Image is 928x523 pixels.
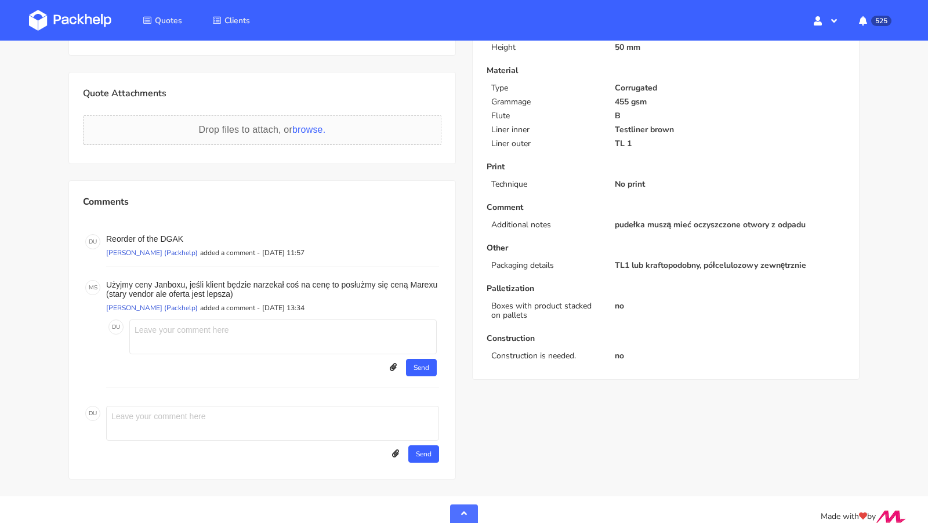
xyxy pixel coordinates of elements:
a: Quotes [129,10,196,31]
span: D [89,406,93,421]
p: Boxes with product stacked on pallets [491,302,601,320]
p: Corrugated [615,83,845,93]
p: Liner outer [491,139,601,148]
span: S [94,280,97,295]
span: D [89,234,93,249]
p: 50 mm [615,43,845,52]
img: Move Closer [876,510,906,523]
span: D [112,319,116,335]
p: Liner inner [491,125,601,135]
p: added a comment - [198,303,262,313]
p: Packaging details [491,261,601,270]
p: added a comment - [198,248,262,257]
span: U [116,319,120,335]
p: TL 1 [615,139,845,148]
p: Użyjmy ceny Janboxu, jeśli klient będzie narzekał coś na cenę to posłużmy się ceną Marexu (stary ... [106,280,439,299]
p: Grammage [491,97,601,107]
p: Type [491,83,601,93]
p: Flute [491,111,601,121]
p: [PERSON_NAME] (Packhelp) [106,248,198,257]
span: Quotes [155,15,182,26]
span: M [89,280,94,295]
p: TL1 lub kraftopodobny, półcelulozowy zewnętrznie [615,261,845,270]
p: Additional notes [491,220,601,230]
p: Print [487,162,845,172]
p: Comments [83,195,441,209]
p: Material [487,66,845,75]
p: Testliner brown [615,125,845,135]
p: no [615,302,845,311]
span: Clients [224,15,250,26]
p: [PERSON_NAME] (Packhelp) [106,303,198,313]
p: Other [487,244,845,253]
p: Quote Attachments [83,86,441,101]
button: 525 [850,10,899,31]
p: no [615,351,845,361]
p: Reorder of the DGAK [106,234,439,244]
p: No print [615,180,845,189]
p: [DATE] 13:34 [262,303,304,313]
img: Dashboard [29,10,111,31]
p: B [615,111,845,121]
p: Construction [487,334,845,343]
p: 455 gsm [615,97,845,107]
span: Drop files to attach, or [199,125,326,135]
p: Palletization [487,284,845,293]
span: browse. [292,125,325,135]
a: Clients [198,10,264,31]
p: Height [491,43,601,52]
p: Construction is needed. [491,351,601,361]
p: Comment [487,203,845,212]
p: Technique [491,180,601,189]
span: U [93,406,97,421]
button: Send [406,359,437,376]
p: [DATE] 11:57 [262,248,304,257]
button: Send [408,445,439,463]
p: pudełka muszą mieć oczyszczone otwory z odpadu [615,220,845,230]
span: 525 [871,16,891,26]
span: U [93,234,97,249]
